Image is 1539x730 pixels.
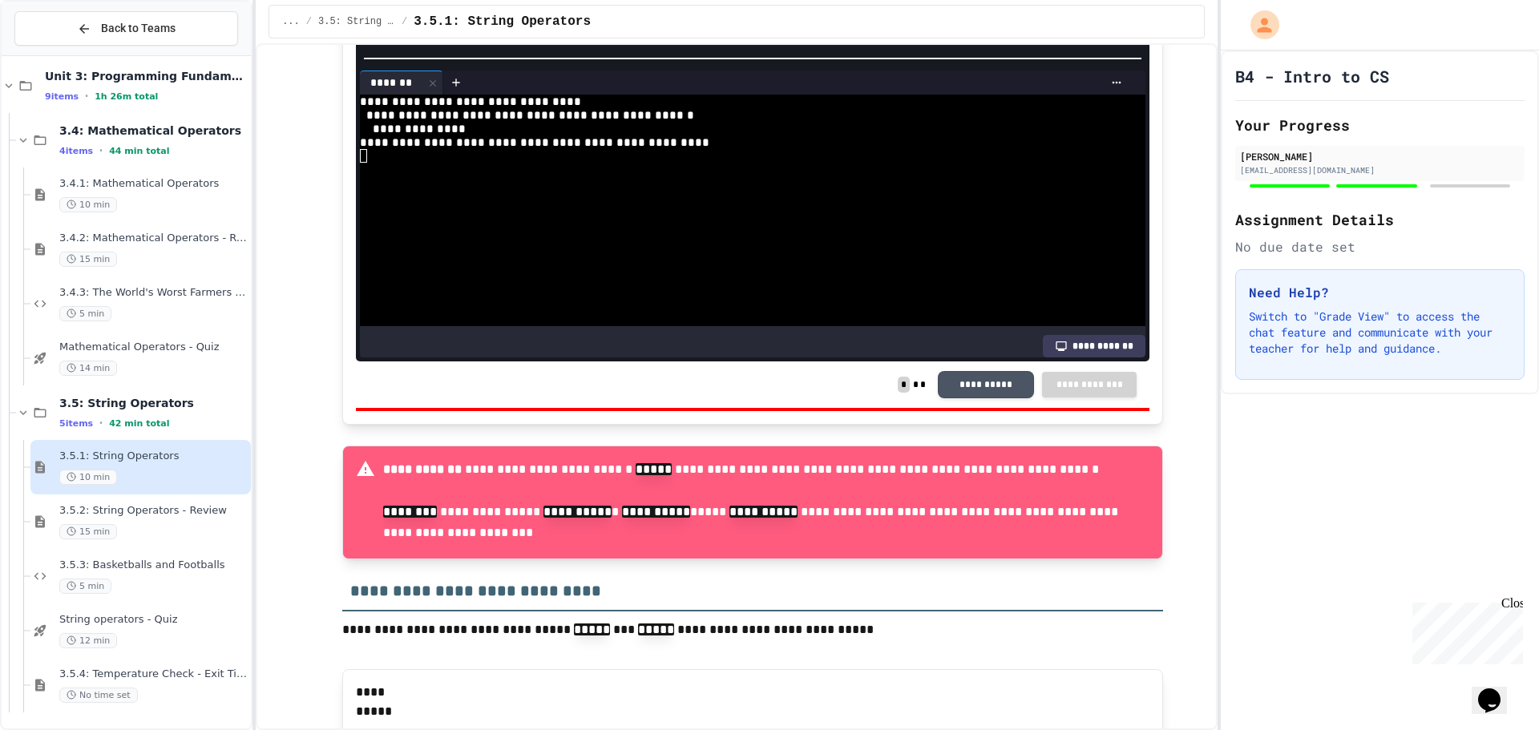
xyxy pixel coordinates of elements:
[1235,208,1525,231] h2: Assignment Details
[402,15,407,28] span: /
[306,15,312,28] span: /
[59,146,93,156] span: 4 items
[59,341,248,354] span: Mathematical Operators - Quiz
[59,470,117,485] span: 10 min
[59,633,117,648] span: 12 min
[101,20,176,37] span: Back to Teams
[1234,6,1283,43] div: My Account
[59,177,248,191] span: 3.4.1: Mathematical Operators
[1249,309,1511,357] p: Switch to "Grade View" to access the chat feature and communicate with your teacher for help and ...
[1406,596,1523,664] iframe: chat widget
[318,15,395,28] span: 3.5: String Operators
[95,91,158,102] span: 1h 26m total
[59,524,117,539] span: 15 min
[85,90,88,103] span: •
[99,417,103,430] span: •
[59,396,248,410] span: 3.5: String Operators
[1235,65,1389,87] h1: B4 - Intro to CS
[99,144,103,157] span: •
[59,232,248,245] span: 3.4.2: Mathematical Operators - Review
[1240,149,1520,163] div: [PERSON_NAME]
[59,613,248,627] span: String operators - Quiz
[59,450,248,463] span: 3.5.1: String Operators
[59,504,248,518] span: 3.5.2: String Operators - Review
[282,15,300,28] span: ...
[109,146,169,156] span: 44 min total
[414,12,591,31] span: 3.5.1: String Operators
[45,69,248,83] span: Unit 3: Programming Fundamentals
[59,123,248,138] span: 3.4: Mathematical Operators
[59,361,117,376] span: 14 min
[45,91,79,102] span: 9 items
[1249,283,1511,302] h3: Need Help?
[1472,666,1523,714] iframe: chat widget
[1235,114,1525,136] h2: Your Progress
[59,688,138,703] span: No time set
[59,579,111,594] span: 5 min
[59,306,111,321] span: 5 min
[59,559,248,572] span: 3.5.3: Basketballs and Footballs
[6,6,111,102] div: Chat with us now!Close
[59,197,117,212] span: 10 min
[59,286,248,300] span: 3.4.3: The World's Worst Farmers Market
[59,418,93,429] span: 5 items
[109,418,169,429] span: 42 min total
[59,667,248,681] span: 3.5.4: Temperature Check - Exit Ticket
[1235,237,1525,256] div: No due date set
[59,252,117,267] span: 15 min
[1240,164,1520,176] div: [EMAIL_ADDRESS][DOMAIN_NAME]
